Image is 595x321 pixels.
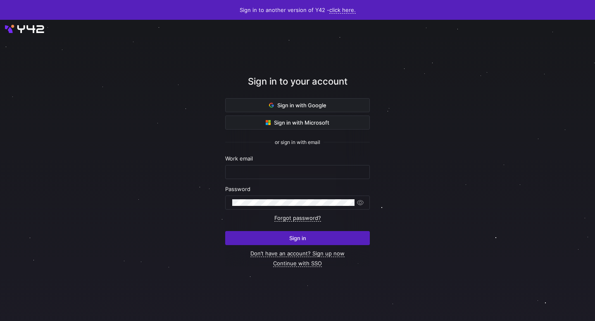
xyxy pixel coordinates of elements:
[225,116,370,130] button: Sign in with Microsoft
[289,235,306,241] span: Sign in
[225,75,370,98] div: Sign in to your account
[269,102,326,109] span: Sign in with Google
[273,260,322,267] a: Continue with SSO
[329,7,356,14] a: click here.
[266,119,329,126] span: Sign in with Microsoft
[225,155,253,162] span: Work email
[225,186,250,192] span: Password
[274,215,321,222] a: Forgot password?
[225,98,370,112] button: Sign in with Google
[250,250,345,257] a: Don’t have an account? Sign up now
[225,231,370,245] button: Sign in
[275,139,320,145] span: or sign in with email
